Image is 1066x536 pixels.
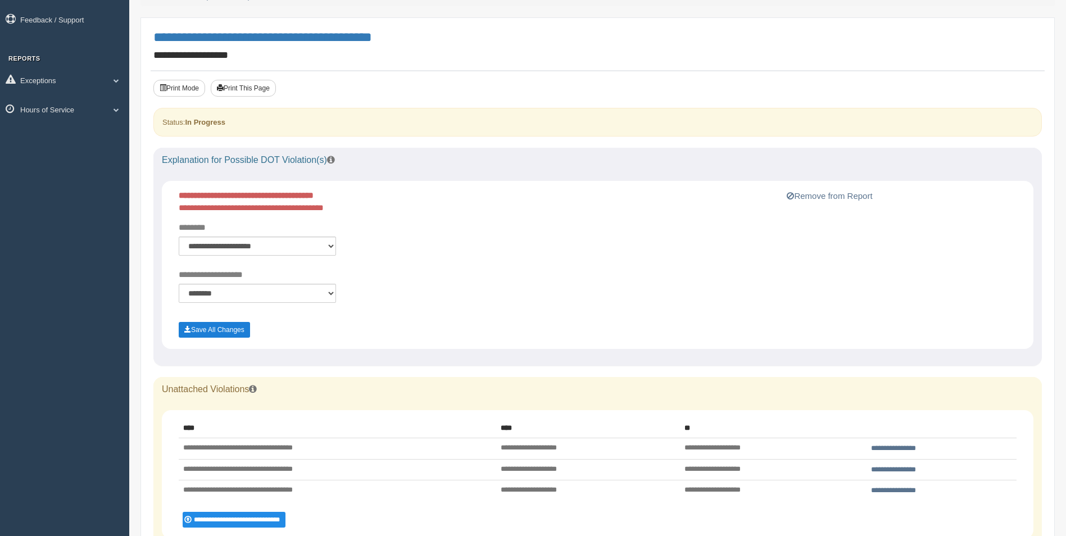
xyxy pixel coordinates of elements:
[211,80,276,97] button: Print This Page
[153,377,1042,402] div: Unattached Violations
[783,189,876,203] button: Remove from Report
[153,148,1042,172] div: Explanation for Possible DOT Violation(s)
[153,108,1042,137] div: Status:
[185,118,225,126] strong: In Progress
[179,322,250,338] button: Save
[153,80,205,97] button: Print Mode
